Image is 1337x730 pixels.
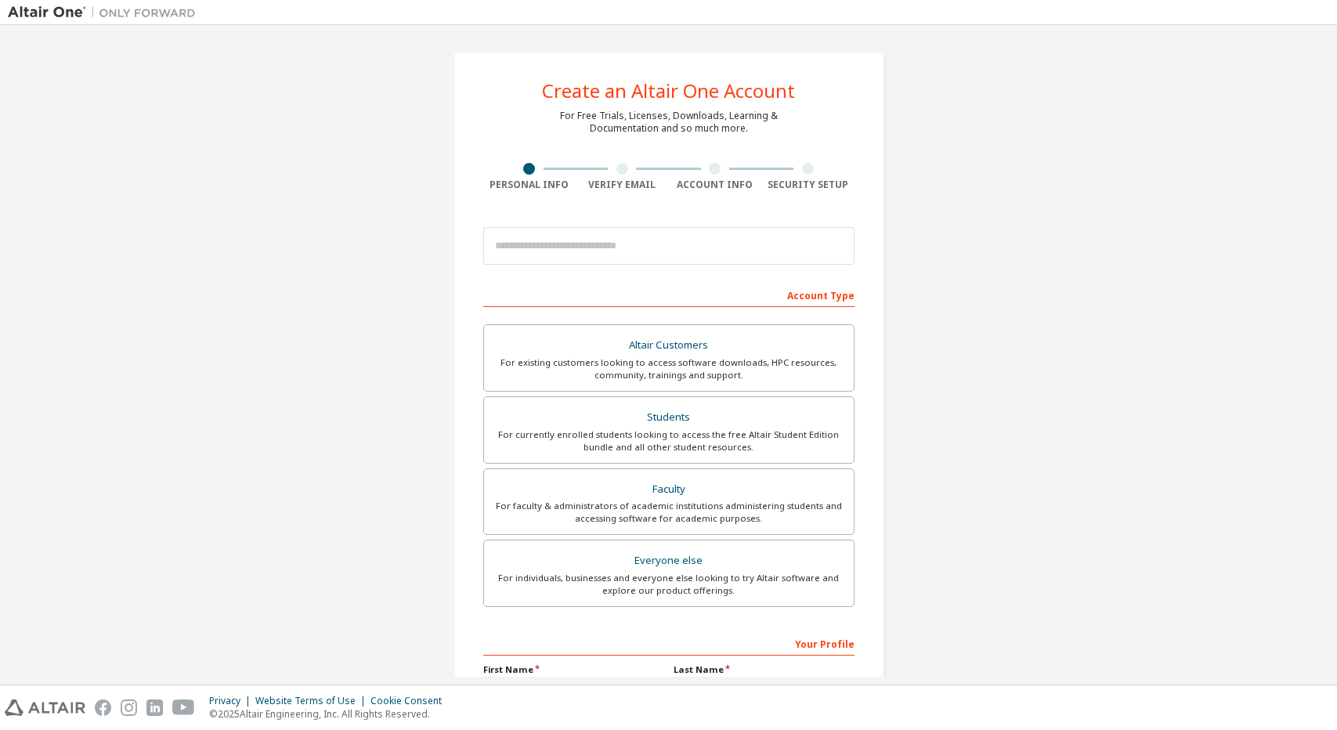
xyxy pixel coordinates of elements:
[146,699,163,716] img: linkedin.svg
[5,699,85,716] img: altair_logo.svg
[370,695,451,707] div: Cookie Consent
[560,110,778,135] div: For Free Trials, Licenses, Downloads, Learning & Documentation and so much more.
[493,500,844,525] div: For faculty & administrators of academic institutions administering students and accessing softwa...
[493,407,844,428] div: Students
[493,428,844,454] div: For currently enrolled students looking to access the free Altair Student Edition bundle and all ...
[493,550,844,572] div: Everyone else
[483,631,855,656] div: Your Profile
[493,356,844,381] div: For existing customers looking to access software downloads, HPC resources, community, trainings ...
[493,334,844,356] div: Altair Customers
[255,695,370,707] div: Website Terms of Use
[483,179,576,191] div: Personal Info
[542,81,795,100] div: Create an Altair One Account
[209,695,255,707] div: Privacy
[483,282,855,307] div: Account Type
[576,179,669,191] div: Verify Email
[761,179,855,191] div: Security Setup
[669,179,762,191] div: Account Info
[121,699,137,716] img: instagram.svg
[95,699,111,716] img: facebook.svg
[493,572,844,597] div: For individuals, businesses and everyone else looking to try Altair software and explore our prod...
[493,479,844,501] div: Faculty
[674,663,855,676] label: Last Name
[209,707,451,721] p: © 2025 Altair Engineering, Inc. All Rights Reserved.
[172,699,195,716] img: youtube.svg
[483,663,664,676] label: First Name
[8,5,204,20] img: Altair One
